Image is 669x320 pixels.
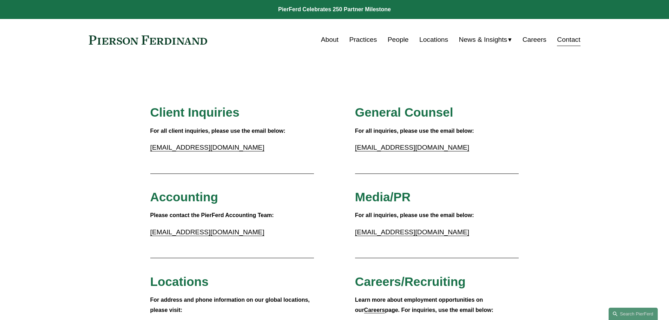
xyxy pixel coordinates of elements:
span: Accounting [150,190,218,204]
a: Careers [523,33,546,46]
a: [EMAIL_ADDRESS][DOMAIN_NAME] [355,144,469,151]
span: News & Insights [459,34,507,46]
a: [EMAIL_ADDRESS][DOMAIN_NAME] [150,228,264,236]
strong: page. For inquiries, use the email below: [385,307,493,313]
a: Careers [364,307,385,313]
strong: For all inquiries, please use the email below: [355,212,474,218]
a: folder dropdown [459,33,512,46]
a: People [388,33,409,46]
span: Locations [150,275,209,288]
strong: Please contact the PierFerd Accounting Team: [150,212,274,218]
strong: For address and phone information on our global locations, please visit: [150,297,311,313]
a: About [321,33,339,46]
span: Media/PR [355,190,411,204]
a: [EMAIL_ADDRESS][DOMAIN_NAME] [150,144,264,151]
span: Client Inquiries [150,105,240,119]
a: Contact [557,33,580,46]
a: Search this site [609,308,658,320]
span: Careers/Recruiting [355,275,466,288]
a: Practices [349,33,377,46]
span: General Counsel [355,105,453,119]
strong: For all inquiries, please use the email below: [355,128,474,134]
a: [EMAIL_ADDRESS][DOMAIN_NAME] [355,228,469,236]
strong: Learn more about employment opportunities on our [355,297,485,313]
strong: For all client inquiries, please use the email below: [150,128,286,134]
a: Locations [419,33,448,46]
